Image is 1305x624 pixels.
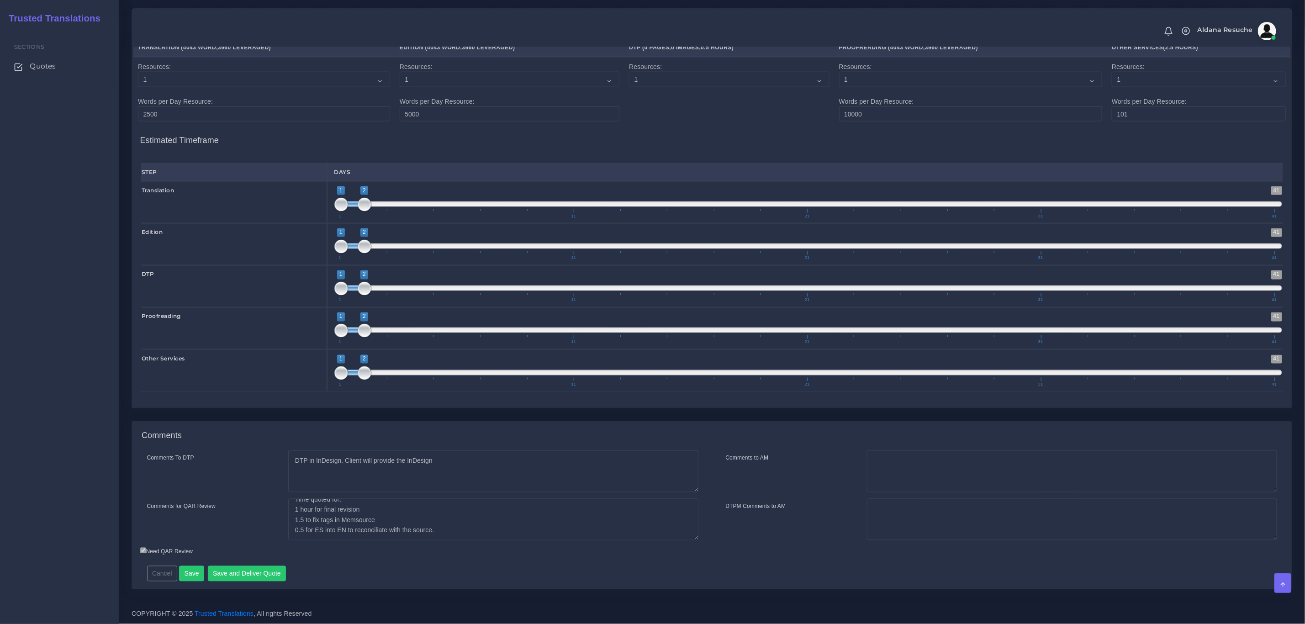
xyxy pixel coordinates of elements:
[360,186,368,195] span: 2
[1271,256,1279,260] span: 41
[645,44,670,51] span: 0 Pages
[142,187,174,194] strong: Translation
[803,214,811,218] span: 21
[7,57,112,76] a: Quotes
[142,313,181,320] strong: Proofreading
[2,13,100,24] h2: Trusted Translations
[142,169,157,175] strong: Step
[337,186,345,195] span: 1
[834,57,1107,127] td: Resources: Words per Day Resource:
[1271,214,1279,218] span: 41
[142,431,182,441] h4: Comments
[570,383,578,387] span: 11
[360,312,368,321] span: 2
[1198,26,1253,33] span: Aldana Resuche
[834,38,1107,57] th: Proofreading ( , )
[147,502,216,511] label: Comments for QAR Review
[334,169,351,175] strong: Days
[208,566,286,582] button: Save and Deliver Quote
[726,454,769,462] label: Comments to AM
[133,38,395,57] th: Translation ( , )
[1037,214,1045,218] span: 31
[338,383,343,387] span: 1
[1271,298,1279,302] span: 41
[624,38,834,57] th: DTP ( , , )
[925,44,976,51] span: 3960 Leveraged
[803,298,811,302] span: 21
[360,355,368,364] span: 2
[338,298,343,302] span: 1
[803,383,811,387] span: 21
[570,256,578,260] span: 11
[462,44,513,51] span: 3960 Leveraged
[570,340,578,344] span: 11
[142,229,163,236] strong: Edition
[1271,270,1282,279] span: 41
[14,43,44,50] span: Sections
[142,271,154,278] strong: DTP
[726,502,786,511] label: DTPM Comments to AM
[2,11,100,26] a: Trusted Translations
[140,548,193,556] label: Need QAR Review
[147,570,178,577] a: Cancel
[803,340,811,344] span: 21
[395,57,624,127] td: Resources: Words per Day Resource:
[570,214,578,218] span: 11
[337,228,345,237] span: 1
[1271,355,1282,364] span: 41
[140,127,1284,146] h4: Estimated Timeframe
[30,61,56,71] span: Quotes
[288,499,698,541] textarea: TEP quoted but we'll perfomr MT PE E P. Client requested backtranslation. DTP in InDesign Time qu...
[133,57,395,127] td: Resources: Words per Day Resource:
[1271,228,1282,237] span: 41
[1037,340,1045,344] span: 31
[570,298,578,302] span: 11
[1193,22,1279,40] a: Aldana Resucheavatar
[195,610,254,618] a: Trusted Translations
[803,256,811,260] span: 21
[132,609,312,619] span: COPYRIGHT © 2025
[360,270,368,279] span: 2
[1107,57,1291,127] td: Resources: Words per Day Resource:
[337,270,345,279] span: 1
[427,44,460,51] span: 4043 Word
[183,44,216,51] span: 4043 Word
[337,312,345,321] span: 1
[1037,298,1045,302] span: 31
[624,57,834,127] td: Resources:
[395,38,624,57] th: Edition ( , )
[1258,22,1276,40] img: avatar
[1163,44,1199,51] span: (2.5 Hours)
[1271,340,1279,344] span: 41
[147,454,194,462] label: Comments To DTP
[1271,383,1279,387] span: 41
[890,44,923,51] span: 4043 Word
[1271,312,1282,321] span: 41
[142,355,185,362] strong: Other Services
[360,228,368,237] span: 2
[1037,383,1045,387] span: 31
[338,256,343,260] span: 1
[671,44,699,51] span: 0 Images
[1271,186,1282,195] span: 41
[140,548,146,554] input: Need QAR Review
[179,566,204,582] button: Save
[1107,38,1291,57] th: Other Services
[254,609,312,619] span: , All rights Reserved
[288,450,698,492] textarea: DTP in InDesign. Client will provide the InDesign
[701,44,732,51] span: 0.5 Hours
[1037,256,1045,260] span: 31
[147,566,178,582] button: Cancel
[338,214,343,218] span: 1
[218,44,269,51] span: 3960 Leveraged
[338,340,343,344] span: 1
[337,355,345,364] span: 1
